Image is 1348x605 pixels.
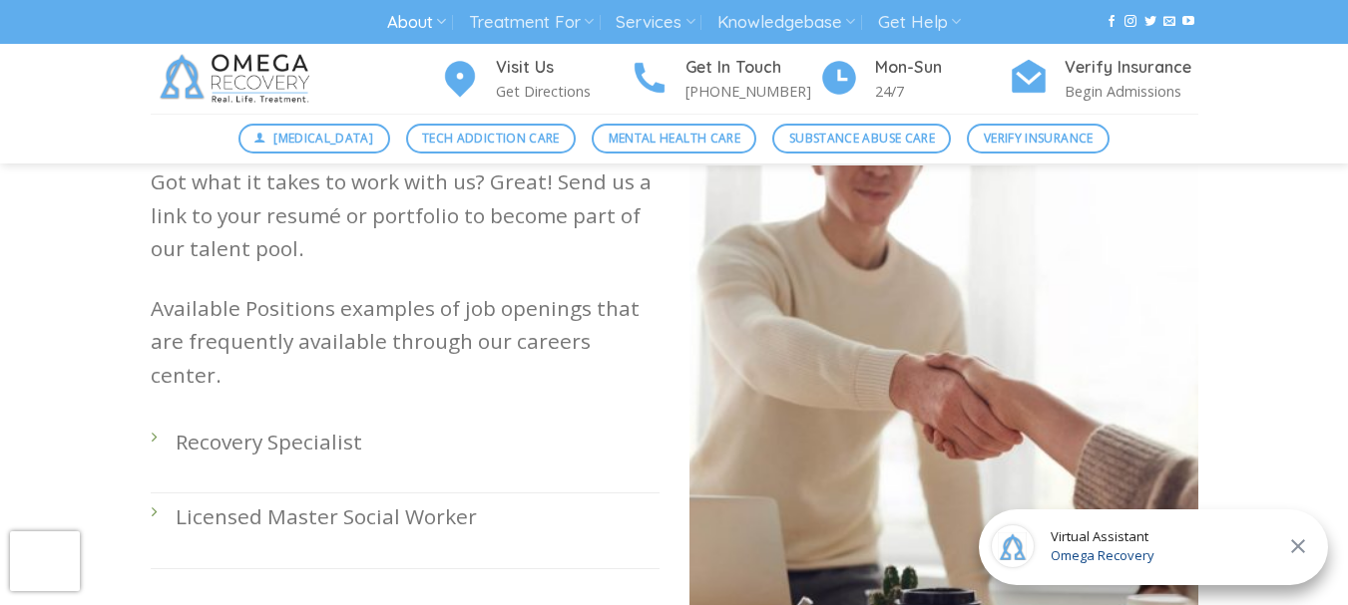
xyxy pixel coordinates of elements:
[440,55,630,104] a: Visit Us Get Directions
[1065,80,1198,103] p: Begin Admissions
[176,426,660,458] p: Recovery Specialist
[238,124,390,153] a: [MEDICAL_DATA]
[1124,15,1136,29] a: Follow on Instagram
[406,124,577,153] a: Tech Addiction Care
[875,80,1009,103] p: 24/7
[496,80,630,103] p: Get Directions
[609,129,740,148] span: Mental Health Care
[717,4,855,41] a: Knowledgebase
[789,129,935,148] span: Substance Abuse Care
[1144,15,1156,29] a: Follow on Twitter
[685,80,819,103] p: [PHONE_NUMBER]
[176,500,660,533] p: Licensed Master Social Worker
[1065,55,1198,81] h4: Verify Insurance
[685,55,819,81] h4: Get In Touch
[273,129,373,148] span: [MEDICAL_DATA]
[616,4,694,41] a: Services
[1163,15,1175,29] a: Send us an email
[496,55,630,81] h4: Visit Us
[151,44,325,114] img: Omega Recovery
[967,124,1110,153] a: Verify Insurance
[630,55,819,104] a: Get In Touch [PHONE_NUMBER]
[772,124,951,153] a: Substance Abuse Care
[875,55,1009,81] h4: Mon-Sun
[469,4,594,41] a: Treatment For
[1106,15,1118,29] a: Follow on Facebook
[151,292,660,392] p: Available Positions examples of job openings that are frequently available through our careers ce...
[1009,55,1198,104] a: Verify Insurance Begin Admissions
[984,129,1094,148] span: Verify Insurance
[592,124,756,153] a: Mental Health Care
[878,4,961,41] a: Get Help
[151,165,660,265] p: Got what it takes to work with us? Great! Send us a link to your resumé or portfolio to become pa...
[387,4,446,41] a: About
[1182,15,1194,29] a: Follow on YouTube
[422,129,560,148] span: Tech Addiction Care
